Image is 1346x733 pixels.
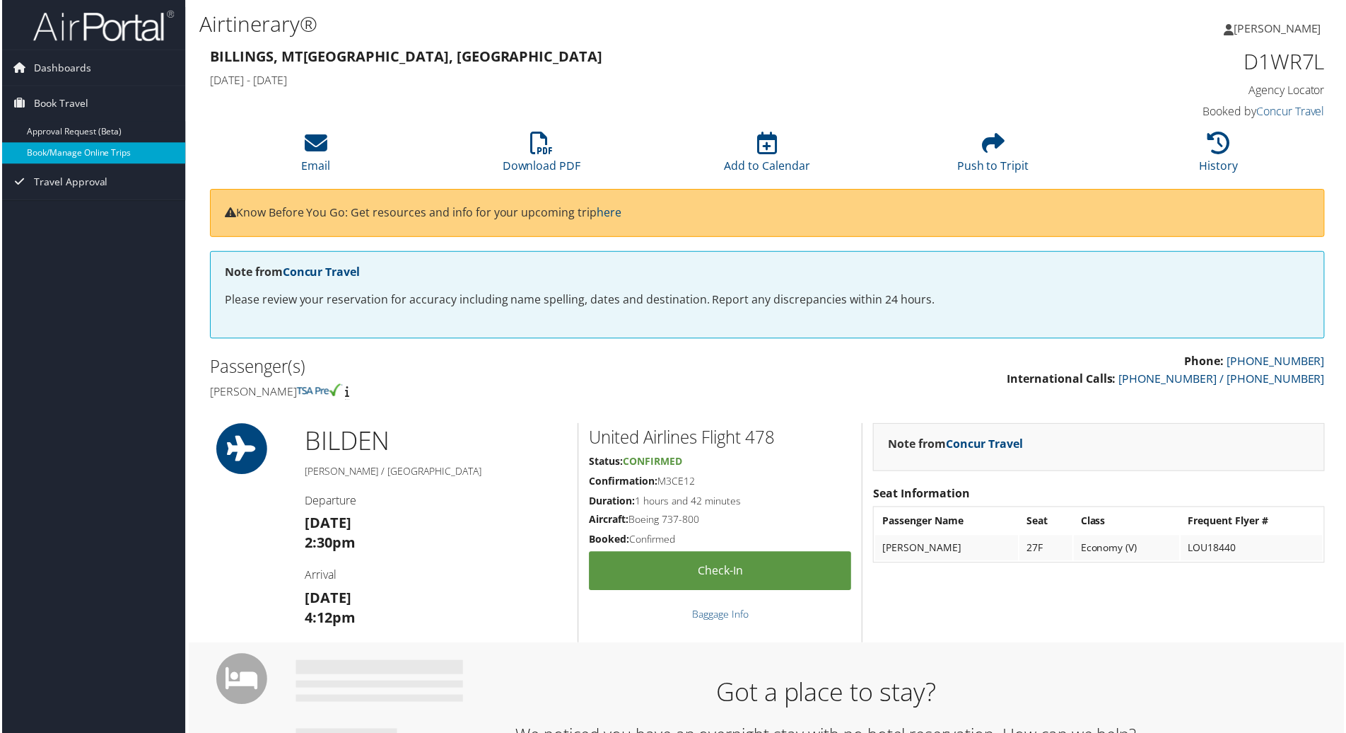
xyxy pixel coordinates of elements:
span: Book Travel [32,86,86,122]
strong: [DATE] [303,515,350,534]
h4: Booked by [1063,104,1327,120]
strong: Booked: [589,534,629,548]
th: Seat [1021,510,1074,536]
strong: Confirmation: [589,475,657,489]
th: Passenger Name [876,510,1019,536]
h5: Confirmed [589,534,852,548]
strong: Billings, MT [GEOGRAPHIC_DATA], [GEOGRAPHIC_DATA] [209,47,602,66]
a: here [597,205,621,221]
span: Dashboards [32,50,89,86]
th: Frequent Flyer # [1183,510,1325,536]
td: LOU18440 [1183,537,1325,562]
strong: Status: [589,456,623,469]
td: Economy (V) [1075,537,1181,562]
a: Email [300,140,329,174]
a: [PHONE_NUMBER] [1229,354,1327,370]
h5: M3CE12 [589,475,852,490]
img: tsa-precheck.png [295,385,341,398]
span: [PERSON_NAME] [1236,21,1323,36]
strong: Duration: [589,495,635,509]
p: Please review your reservation for accuracy including name spelling, dates and destination. Repor... [223,292,1312,311]
a: History [1201,140,1240,174]
a: Concur Travel [947,437,1024,453]
strong: Seat Information [874,487,971,502]
h4: [PERSON_NAME] [209,385,757,400]
th: Class [1075,510,1181,536]
td: 27F [1021,537,1074,562]
h4: Departure [303,494,567,509]
h5: 1 hours and 42 minutes [589,495,852,509]
h1: Airtinerary® [198,9,958,39]
h2: Passenger(s) [209,356,757,380]
strong: Note from [889,437,1024,453]
h5: [PERSON_NAME] / [GEOGRAPHIC_DATA] [303,466,567,480]
h4: Arrival [303,569,567,584]
h5: Boeing 737-800 [589,514,852,529]
strong: Note from [223,265,359,280]
img: airportal-logo.png [31,9,172,42]
strong: Aircraft: [589,514,628,528]
strong: 4:12pm [303,610,354,629]
strong: [DATE] [303,590,350,609]
a: Add to Calendar [725,140,811,174]
strong: Phone: [1186,354,1226,370]
h4: Agency Locator [1063,82,1327,98]
a: [PERSON_NAME] [1226,7,1338,50]
strong: 2:30pm [303,535,354,554]
a: Check-in [589,553,852,592]
td: [PERSON_NAME] [876,537,1019,562]
a: [PHONE_NUMBER] / [PHONE_NUMBER] [1120,372,1327,388]
h1: D1WR7L [1063,47,1327,76]
span: Confirmed [623,456,682,469]
p: Know Before You Go: Get resources and info for your upcoming trip [223,204,1312,223]
h1: BIL DEN [303,425,567,460]
a: Concur Travel [1258,104,1327,120]
a: Push to Tripit [958,140,1030,174]
h2: United Airlines Flight 478 [589,427,852,451]
a: Baggage Info [692,609,749,623]
h4: [DATE] - [DATE] [209,72,1042,88]
a: Concur Travel [281,265,359,280]
a: Download PDF [502,140,580,174]
span: Travel Approval [32,165,106,200]
strong: International Calls: [1008,372,1118,388]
